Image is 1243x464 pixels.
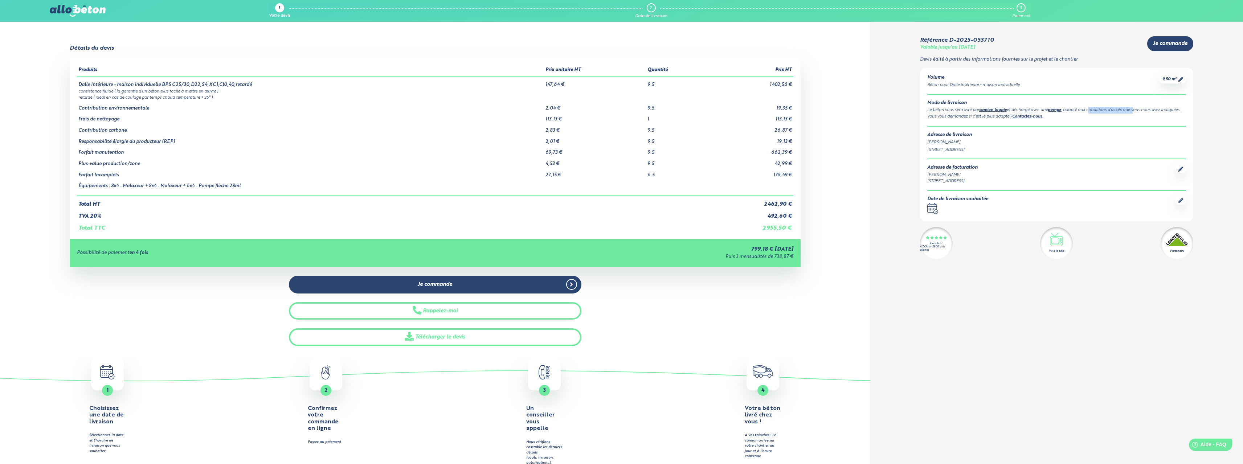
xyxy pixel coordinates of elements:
[89,433,126,454] div: Sélectionnez la date et l’horaire de livraison que vous souhaitez.
[708,111,793,122] td: 113,13 €
[1049,249,1064,253] div: Vu à la télé
[544,134,646,145] td: 2,01 €
[129,250,148,255] strong: en 4 fois
[761,388,765,393] span: 4
[646,122,708,134] td: 9.5
[278,6,280,11] div: 1
[635,3,667,19] a: 2 Date de livraison
[635,14,667,19] div: Date de livraison
[324,388,328,393] span: 2
[77,134,544,145] td: Responsabilité élargie du producteur (REP)
[708,195,793,208] td: 2 462,90 €
[77,111,544,122] td: Frais de nettoyage
[927,132,1186,138] div: Adresse de livraison
[927,75,1020,81] div: Volume
[77,219,708,231] td: Total TTC
[979,108,1007,112] a: camion toupie
[89,405,126,425] h4: Choisissez une date de livraison
[308,405,344,432] h4: Confirmez votre commande en ligne
[77,65,544,76] th: Produits
[77,94,793,100] td: retardé ( idéal en cas de coulage par temps chaud température > 25° )
[269,3,290,19] a: 1 Votre devis
[920,57,1194,62] p: Devis édité à partir des informations fournies sur le projet et le chantier
[77,250,443,256] div: Possibilité de paiement
[708,100,793,111] td: 19,35 €
[927,100,1186,106] div: Mode de livraison
[646,65,708,76] th: Quantité
[708,76,793,88] td: 1 402,56 €
[920,245,953,252] div: 4.7/5 sur 2300 avis clients
[646,134,708,145] td: 9.5
[107,388,109,393] span: 1
[708,65,793,76] th: Prix HT
[77,88,793,94] td: consistance fluide ( la garantie d’un béton plus facile à mettre en œuvre )
[646,144,708,156] td: 9.5
[753,365,773,378] img: truck.c7a9816ed8b9b1312949.png
[50,5,106,17] img: allobéton
[927,172,978,178] div: [PERSON_NAME]
[1012,115,1042,119] a: Contactez-nous
[1012,3,1030,19] a: 3 Paiement
[289,302,581,320] button: Rappelez-moi
[70,45,114,52] div: Détails du devis
[646,111,708,122] td: 1
[927,107,1186,114] div: Le béton vous sera livré par et déchargé avec une , adapté aux conditions d'accès que vous nous a...
[1153,41,1187,47] span: Je commande
[269,14,290,19] div: Votre devis
[920,45,975,50] div: Valable jusqu'au [DATE]
[745,405,781,425] h4: Votre béton livré chez vous !
[308,440,344,445] div: Passez au paiement
[927,165,978,171] div: Adresse de facturation
[927,139,1186,145] div: [PERSON_NAME]
[77,156,544,167] td: Plus-value production/zone
[646,100,708,111] td: 9.5
[443,254,793,260] div: Puis 3 mensualités de 738,87 €
[289,276,581,293] a: Je commande
[1048,108,1061,112] a: pompe
[927,197,988,202] div: Date de livraison souhaitée
[646,156,708,167] td: 9.5
[708,219,793,231] td: 2 955,50 €
[927,147,1186,153] div: [STREET_ADDRESS]
[930,242,943,245] div: Excellent
[646,76,708,88] td: 9.5
[443,246,793,252] div: 799,18 € [DATE]
[77,178,544,195] td: Équipements : 8x4 - Malaxeur + 8x4 - Malaxeur + 6x4 - Pompe flèche 28ml
[544,100,646,111] td: 2,04 €
[544,144,646,156] td: 69,73 €
[1178,436,1235,456] iframe: Help widget launcher
[77,195,708,208] td: Total HT
[708,144,793,156] td: 662,39 €
[77,144,544,156] td: Forfait manutention
[543,388,546,393] span: 3
[1147,36,1193,51] a: Je commande
[77,208,708,219] td: TVA 20%
[77,100,544,111] td: Contribution environnementale
[708,134,793,145] td: 19,13 €
[544,167,646,178] td: 27,15 €
[1020,6,1022,11] div: 3
[1170,249,1184,253] div: Partenaire
[927,114,1186,120] div: Vous vous demandez si c’est le plus adapté ? .
[708,167,793,178] td: 176,49 €
[544,65,646,76] th: Prix unitaire HT
[77,76,544,88] td: Dalle intérieure - maison individuelle BPS C25/30,D22,S4,XC1,Cl0,40,retardé
[650,6,652,11] div: 2
[927,82,1020,88] div: Béton pour Dalle intérieure - maison individuelle
[1012,14,1030,19] div: Paiement
[745,433,781,459] div: A vos taloches ! Le camion arrive sur votre chantier au jour et à l'heure convenue
[708,156,793,167] td: 42,99 €
[77,122,544,134] td: Contribution carbone
[927,178,978,184] div: [STREET_ADDRESS]
[544,111,646,122] td: 113,13 €
[526,405,563,432] h4: Un conseiller vous appelle
[920,37,994,44] div: Référence D-2025-053710
[544,76,646,88] td: 147,64 €
[646,167,708,178] td: 6.5
[418,282,452,288] span: Je commande
[77,167,544,178] td: Forfait Incomplets
[218,358,433,445] a: 2 Confirmez votre commande en ligne Passez au paiement
[544,156,646,167] td: 4,53 €
[708,122,793,134] td: 26,87 €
